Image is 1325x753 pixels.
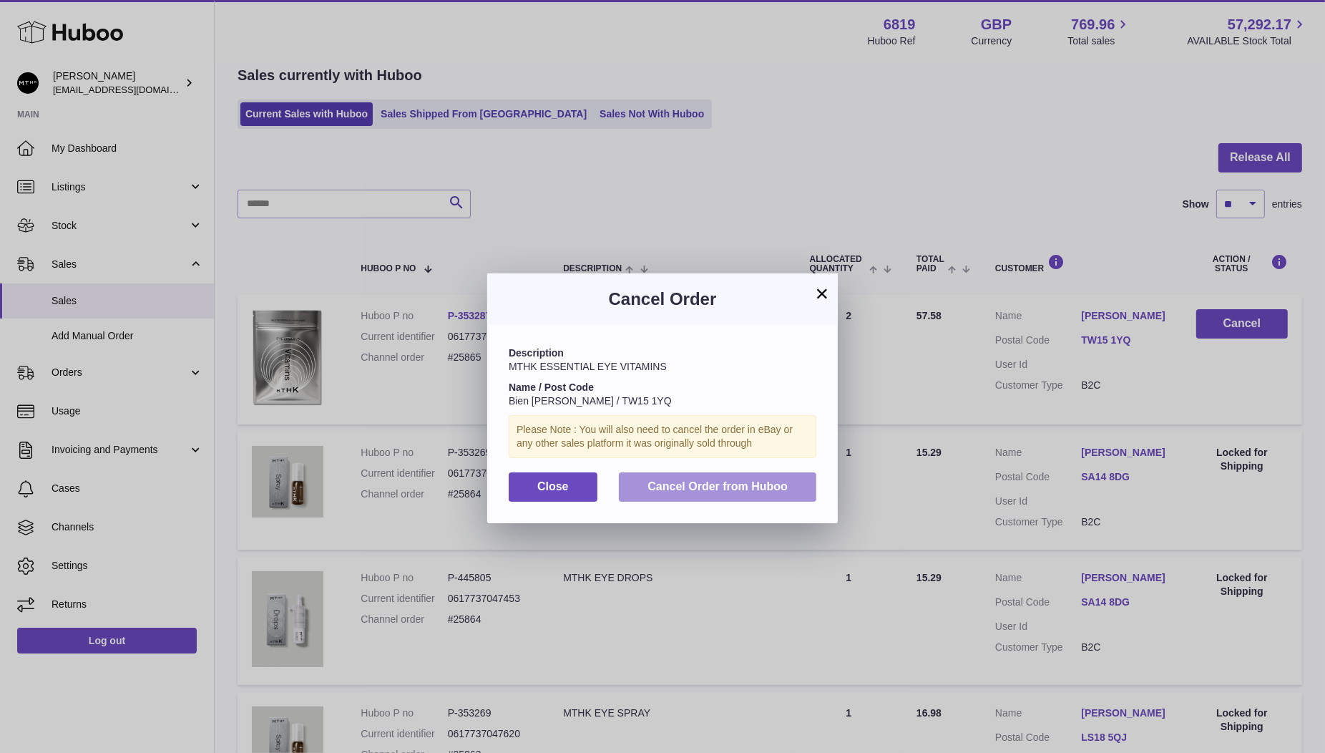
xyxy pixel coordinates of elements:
h3: Cancel Order [509,288,816,311]
span: MTHK ESSENTIAL EYE VITAMINS [509,361,667,372]
strong: Name / Post Code [509,382,594,393]
button: Close [509,472,597,502]
span: Close [537,480,569,492]
strong: Description [509,347,564,359]
span: Bien [PERSON_NAME] / TW15 1YQ [509,395,672,407]
button: Cancel Order from Huboo [619,472,816,502]
button: × [813,285,831,302]
span: Cancel Order from Huboo [647,480,788,492]
div: Please Note : You will also need to cancel the order in eBay or any other sales platform it was o... [509,415,816,458]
